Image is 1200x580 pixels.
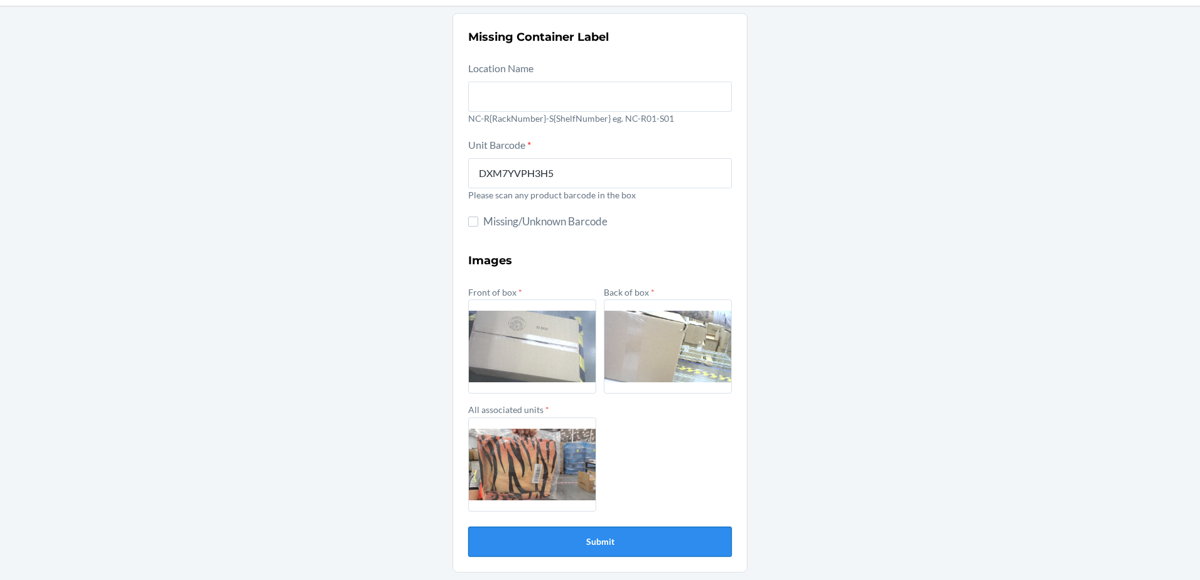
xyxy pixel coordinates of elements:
label: Location Name [468,62,533,74]
p: NC-R{RackNumber}-S{ShelfNumber} eg. NC-R01-S01 [468,112,732,125]
label: Back of box [604,287,655,298]
p: Please scan any product barcode in the box [468,188,732,201]
button: Submit [468,527,732,557]
h2: Missing Container Label [468,29,732,45]
label: All associated units [468,404,549,415]
h3: Images [468,252,732,269]
input: Missing/Unknown Barcode [468,217,478,227]
span: Missing/Unknown Barcode [483,213,732,230]
label: Front of box [468,287,522,298]
label: Unit Barcode [468,139,531,151]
